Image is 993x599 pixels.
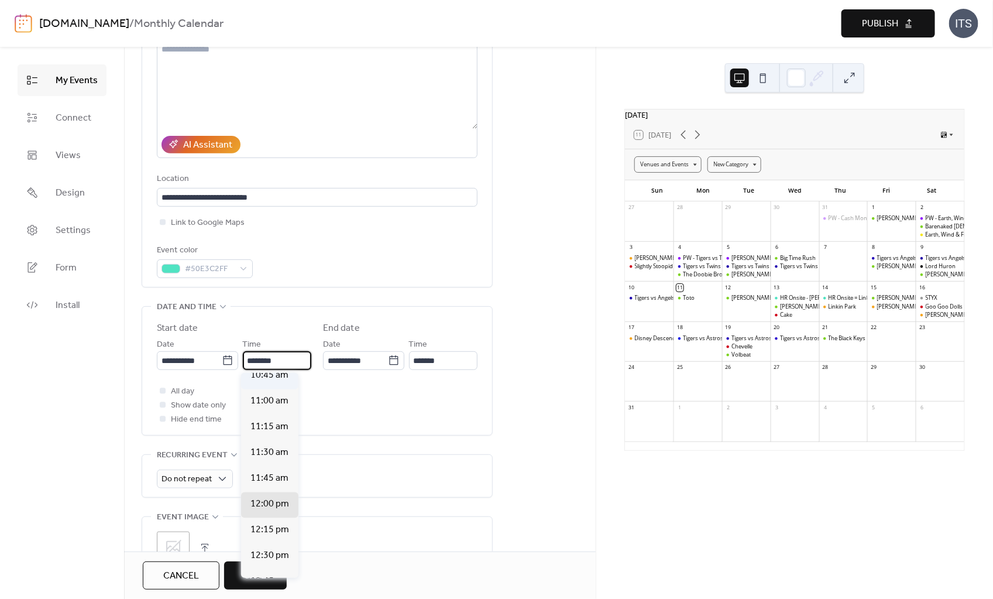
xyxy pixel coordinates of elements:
div: Tigers vs Angels [625,294,674,302]
div: Earth, Wind & Fire [926,231,971,238]
div: Barenaked Ladies [916,223,964,230]
span: 12:15 pm [250,523,289,538]
div: Toto [683,294,695,302]
div: 26 [725,364,732,371]
div: 28 [676,204,683,211]
div: Goo Goo Dolls [916,303,964,310]
div: 17 [628,324,635,331]
img: logo [15,14,32,33]
div: 9 [919,244,926,251]
div: Event color [157,244,250,258]
span: Recurring event [157,449,228,463]
div: Sat [909,180,955,201]
span: Views [56,149,81,163]
span: Save [245,569,266,583]
div: 5 [725,244,732,251]
div: HR Onsite - [PERSON_NAME] [780,294,852,302]
div: 15 [870,284,877,291]
div: Slightly Stoopid [625,262,674,270]
div: Neil Young [771,303,819,310]
div: 12 [725,284,732,291]
div: Rufus Du Sol [722,271,771,278]
div: Sun [634,180,680,201]
div: Lord Huron [926,262,956,270]
div: 11 [676,284,683,291]
div: 7 [822,244,829,251]
div: Fri [863,180,909,201]
div: Tigers vs Twins [771,262,819,270]
div: Tigers vs Astros [722,334,771,342]
div: Little Big Town [867,294,916,302]
span: Settings [56,224,91,238]
div: PW - Cash Money Millionaires [819,214,868,222]
button: Publish [841,9,935,37]
b: / [129,13,134,35]
div: 30 [773,204,780,211]
div: 6 [773,244,780,251]
div: Disney Descendants - Zombies [635,334,714,342]
div: Tigers vs Angels [877,254,918,262]
div: STYX [916,294,964,302]
div: The Black Keys [829,334,866,342]
div: STYX [926,294,938,302]
div: Tigers vs Twins [674,262,722,270]
div: 27 [773,364,780,371]
span: Form [56,261,77,275]
div: 4 [822,404,829,411]
div: Volbeat [731,351,751,358]
div: Tigers vs Angels [916,254,964,262]
span: 12:30 pm [250,549,289,563]
div: [PERSON_NAME] [926,311,968,319]
div: [PERSON_NAME] [877,262,920,270]
div: Start date [157,321,198,336]
div: [PERSON_NAME] [877,294,920,302]
div: PW - Cash Money Millionaires [829,214,904,222]
button: AI Assistant [162,136,240,153]
div: 21 [822,324,829,331]
div: [PERSON_NAME] [877,214,920,222]
div: 16 [919,284,926,291]
div: 30 [919,364,926,371]
div: Tigers vs Twins [722,262,771,270]
a: Settings [18,214,106,246]
div: [PERSON_NAME] [926,271,968,278]
div: Thu [817,180,863,201]
div: Goo Goo Dolls [926,303,963,310]
div: Thomas Rhett [867,262,916,270]
div: [PERSON_NAME] [877,303,920,310]
div: Shane Gillis [867,303,916,310]
div: 25 [676,364,683,371]
div: Nelly [916,271,964,278]
a: Install [18,289,106,321]
div: 18 [676,324,683,331]
span: All day [171,385,194,399]
div: Tigers vs Twins [731,262,769,270]
div: Linkin Park [829,303,857,310]
span: #50E3C2FF [185,262,234,276]
span: 11:45 am [250,472,288,486]
button: Cancel [143,562,219,590]
span: Event image [157,511,209,525]
span: Publish [862,17,898,31]
span: Date [157,338,174,352]
div: 3 [773,404,780,411]
div: Tigers vs Astros [674,334,722,342]
div: 22 [870,324,877,331]
div: Wed [772,180,817,201]
div: 2 [725,404,732,411]
span: 10:45 am [250,369,288,383]
div: The Black Keys [819,334,868,342]
div: 1 [870,204,877,211]
div: Tigers vs Astros [683,334,723,342]
a: Form [18,252,106,283]
div: Lord Huron [916,262,964,270]
div: [DATE] [625,109,964,121]
div: Tigers vs Astros [731,334,772,342]
div: Tue [726,180,772,201]
button: Save [224,562,287,590]
div: 13 [773,284,780,291]
div: 2 [919,204,926,211]
div: 10 [628,284,635,291]
div: [PERSON_NAME] [780,303,823,310]
span: My Events [56,74,98,88]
